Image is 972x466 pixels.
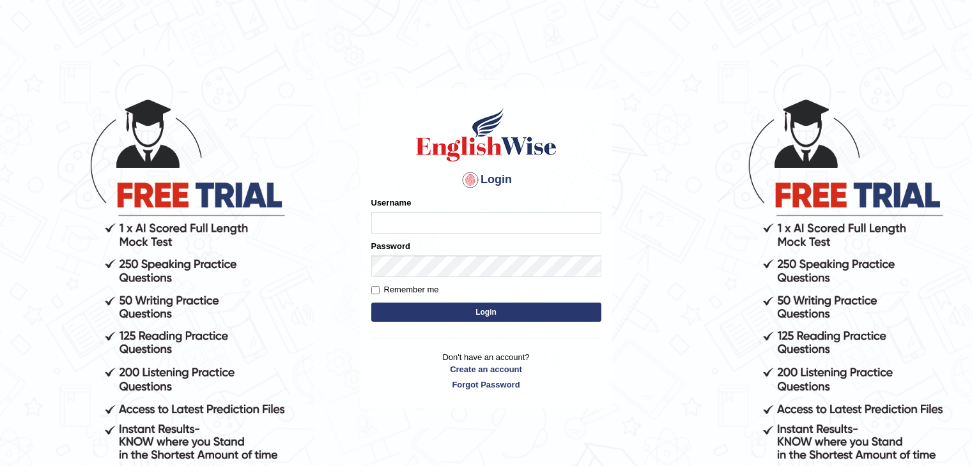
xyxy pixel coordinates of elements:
img: Logo of English Wise sign in for intelligent practice with AI [413,106,559,163]
label: Remember me [371,283,439,296]
p: Don't have an account? [371,351,601,391]
label: Password [371,240,410,252]
label: Username [371,197,412,209]
button: Login [371,303,601,322]
input: Remember me [371,286,380,294]
a: Create an account [371,363,601,375]
a: Forgot Password [371,379,601,391]
h4: Login [371,170,601,190]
